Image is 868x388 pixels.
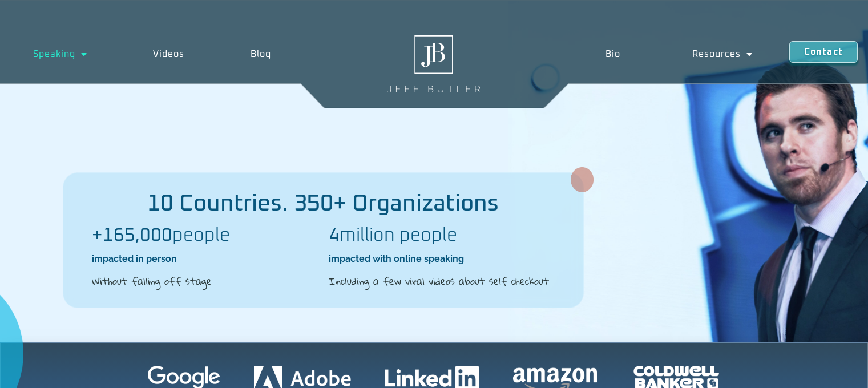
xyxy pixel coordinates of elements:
[217,41,304,67] a: Blog
[120,41,218,67] a: Videos
[329,227,554,245] h2: million people
[789,41,858,63] a: Contact
[329,253,554,265] h2: impacted with online speaking
[92,253,317,265] h2: impacted in person
[92,227,317,245] h2: people
[656,41,789,67] a: Resources
[329,227,340,245] b: 4
[570,41,789,67] nav: Menu
[804,47,843,56] span: Contact
[570,41,657,67] a: Bio
[63,192,583,215] h2: 10 Countries. 350+ Organizations
[92,227,172,245] b: +165,000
